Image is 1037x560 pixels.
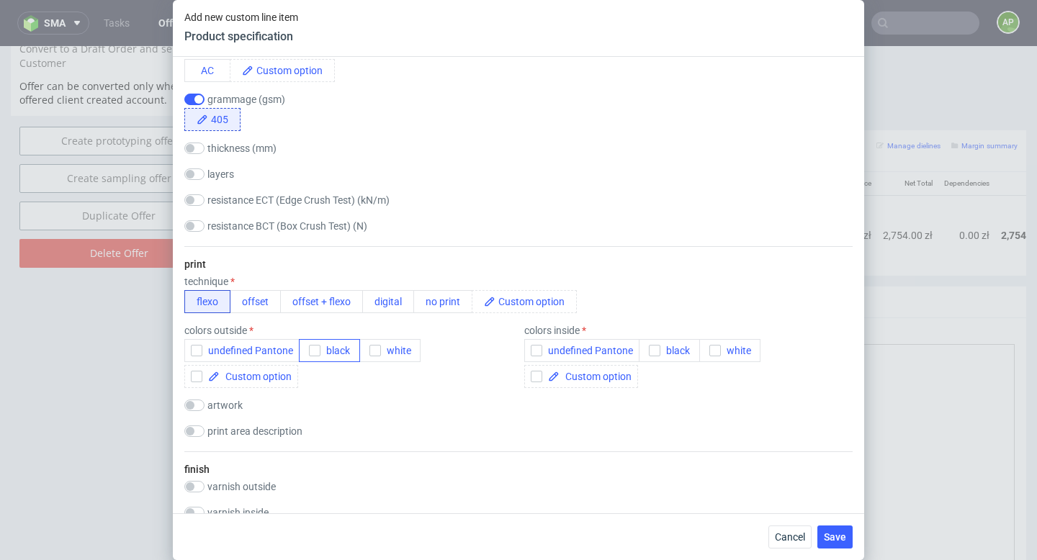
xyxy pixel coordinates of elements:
[420,4,606,24] input: Only numbers
[246,99,270,110] span: Offer
[280,290,363,313] button: offset + flexo
[207,194,390,206] label: resistance ECT (Edge Crush Test) (kN/m)
[938,149,995,230] td: 0.00 zł
[207,507,269,518] label: varnish inside
[184,464,210,475] label: finish
[330,126,376,150] th: ID
[524,325,586,336] label: colors inside
[246,2,406,36] td: Duplicate of (Offer ID)
[207,399,243,411] label: artwork
[238,126,330,150] th: Design
[801,149,835,230] td: 1800
[19,155,218,184] a: Duplicate Offer
[184,12,298,23] span: Add new custom line item
[336,184,370,195] strong: 771389
[299,339,360,362] button: black
[207,168,234,180] label: layers
[413,290,472,313] button: no print
[542,345,633,356] span: undefined Pantone
[817,525,853,548] button: Save
[184,258,206,270] label: print
[538,37,616,53] input: Save
[775,532,805,542] span: Cancel
[660,345,690,356] span: black
[19,33,218,61] p: Offer can be converted only when offered client created account.
[376,126,801,150] th: Name
[620,96,708,104] small: Add line item from VMA
[740,185,792,197] span: SPEC- 216901
[824,532,846,542] span: Save
[184,325,253,336] label: colors outside
[184,59,230,82] button: AC
[184,339,300,362] button: undefined Pantone
[362,290,414,313] button: digital
[877,149,938,230] td: 2,754.00 zł
[252,155,324,224] img: 46778-bio-poly-mailer
[208,109,240,130] span: 405
[19,118,218,147] a: Create sampling offer
[207,481,276,492] label: varnish outside
[320,345,350,356] span: black
[835,126,877,150] th: Unit Price
[715,96,794,104] small: Add custom line item
[207,425,302,437] label: print area description
[801,96,858,104] small: Add other item
[524,339,639,362] button: undefined Pantone
[546,96,613,104] small: Add PIM line item
[246,281,1018,553] div: You can edit this note using
[768,525,812,548] button: Cancel
[359,339,421,362] button: white
[801,126,835,150] th: Quant.
[202,345,293,356] span: undefined Pantone
[384,281,435,294] a: markdown
[207,94,285,105] label: grammage (gsm)
[381,345,411,356] span: white
[207,220,367,232] label: resistance BCT (Box Crush Test) (N)
[184,29,298,45] header: Product specification
[230,290,281,313] button: offset
[238,240,1026,272] div: Notes displayed below the Offer
[938,126,995,150] th: Dependencies
[19,193,218,222] input: Delete Offer
[246,37,385,53] button: Force CRM resync
[835,149,877,230] td: 1.53 zł
[19,81,218,109] a: Create prototyping offer
[721,345,751,356] span: white
[951,96,1018,104] small: Margin summary
[382,182,795,197] div: • BDS • Mono Pantone, Two Sides • [GEOGRAPHIC_DATA] • No foil
[876,96,941,104] small: Manage dielines
[699,339,760,362] button: white
[184,290,230,313] button: flexo
[639,339,700,362] button: black
[184,276,235,287] label: technique
[382,183,447,197] span: Bio Poly Mailer
[207,143,277,154] label: thickness (mm)
[877,126,938,150] th: Net Total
